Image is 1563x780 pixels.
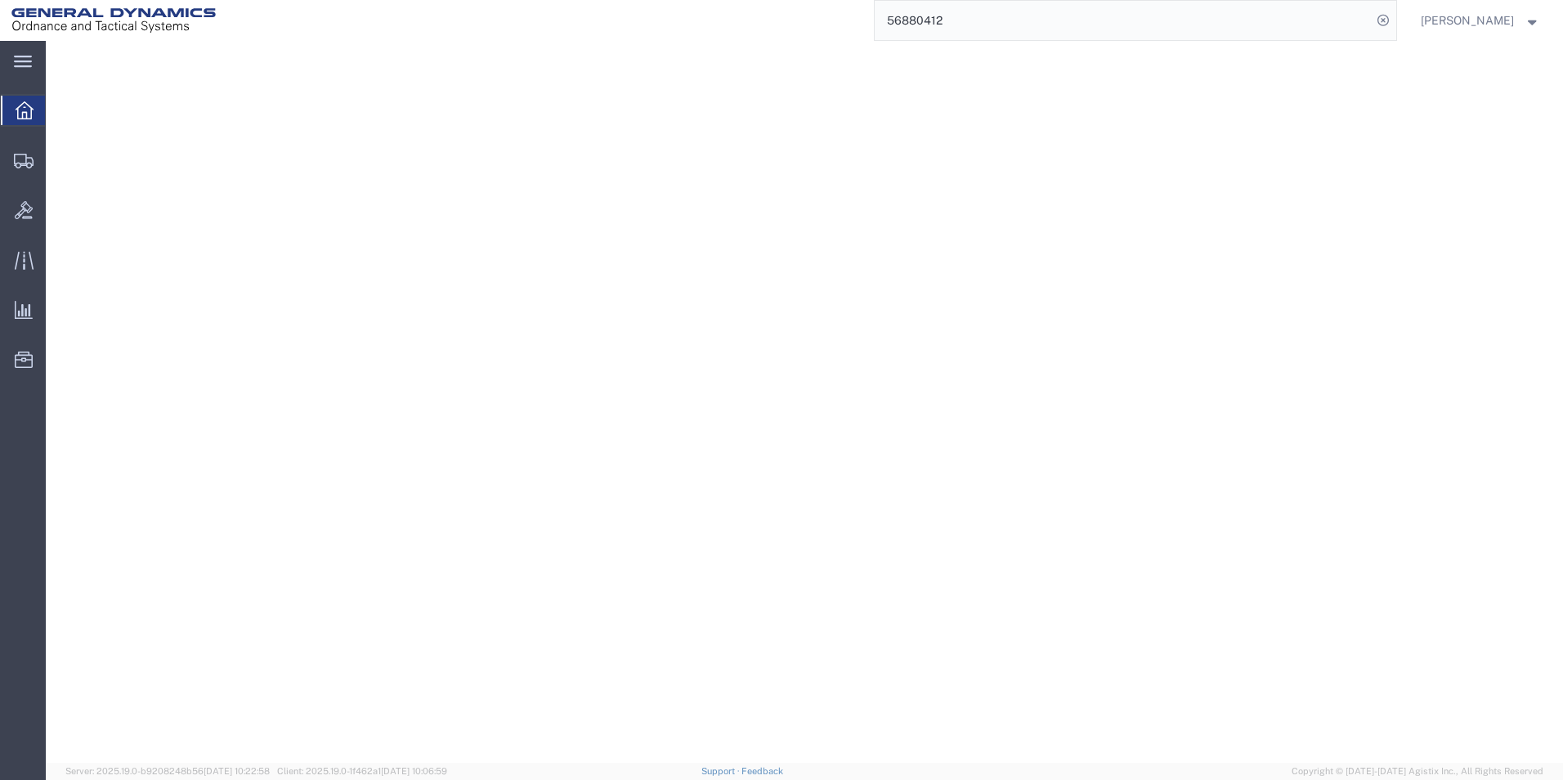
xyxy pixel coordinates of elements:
a: Support [701,766,742,776]
span: Server: 2025.19.0-b9208248b56 [65,766,270,776]
iframe: FS Legacy Container [46,41,1563,763]
span: [DATE] 10:06:59 [381,766,447,776]
a: Feedback [741,766,783,776]
span: Client: 2025.19.0-1f462a1 [277,766,447,776]
input: Search for shipment number, reference number [875,1,1372,40]
span: Nicole Byrnes [1421,11,1514,29]
span: [DATE] 10:22:58 [204,766,270,776]
span: Copyright © [DATE]-[DATE] Agistix Inc., All Rights Reserved [1292,764,1543,778]
img: logo [11,8,216,33]
button: [PERSON_NAME] [1420,11,1541,30]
